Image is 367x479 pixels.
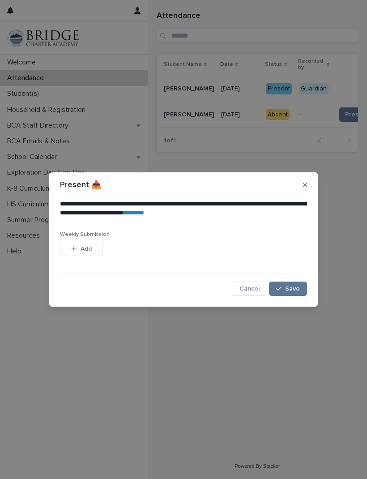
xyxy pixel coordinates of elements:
[81,246,92,252] span: Add
[232,282,267,296] button: Cancel
[60,180,101,190] p: Present 📥
[239,286,260,292] span: Cancel
[269,282,307,296] button: Save
[60,242,103,256] button: Add
[285,286,300,292] span: Save
[60,232,110,237] span: Weekly Submission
